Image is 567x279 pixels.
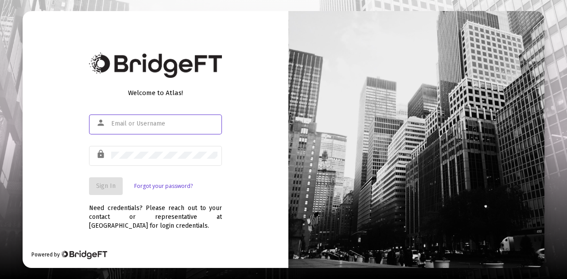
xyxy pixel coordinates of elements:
div: Need credentials? Please reach out to your contact or representative at [GEOGRAPHIC_DATA] for log... [89,195,222,230]
a: Forgot your password? [134,182,193,191]
span: Sign In [96,182,116,190]
div: Powered by [31,250,107,259]
img: Bridge Financial Technology Logo [89,53,222,78]
mat-icon: person [96,118,107,128]
mat-icon: lock [96,149,107,160]
input: Email or Username [111,120,217,127]
button: Sign In [89,177,123,195]
img: Bridge Financial Technology Logo [61,250,107,259]
div: Welcome to Atlas! [89,88,222,97]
